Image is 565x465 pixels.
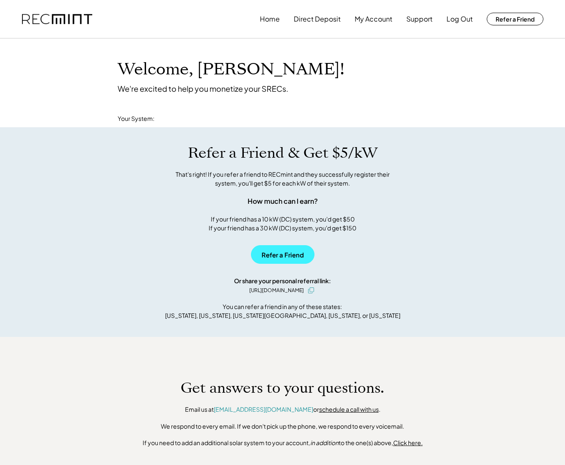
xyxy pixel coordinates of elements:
[234,276,331,285] div: Or share your personal referral link:
[118,60,345,79] h1: Welcome, [PERSON_NAME]!
[188,144,378,162] h1: Refer a Friend & Get $5/kW
[249,287,304,294] div: [URL][DOMAIN_NAME]
[161,422,404,431] div: We respond to every email. If we don't pick up the phone, we respond to every voicemail.
[251,245,314,264] button: Refer a Friend
[22,14,92,25] img: recmint-logotype%403x.png
[260,11,280,27] button: Home
[294,11,341,27] button: Direct Deposit
[393,439,423,446] u: Click here.
[319,405,379,413] a: schedule a call with us
[487,13,543,25] button: Refer a Friend
[306,285,316,295] button: click to copy
[248,196,318,206] div: How much can I earn?
[209,215,356,232] div: If your friend has a 10 kW (DC) system, you'd get $50 If your friend has a 30 kW (DC) system, you...
[166,170,399,188] div: That's right! If you refer a friend to RECmint and they successfully register their system, you'l...
[406,11,433,27] button: Support
[185,405,380,414] div: Email us at or .
[214,405,313,413] a: [EMAIL_ADDRESS][DOMAIN_NAME]
[118,84,288,93] div: We're excited to help you monetize your SRECs.
[143,439,423,447] div: If you need to add an additional solar system to your account, to the one(s) above,
[446,11,473,27] button: Log Out
[355,11,392,27] button: My Account
[181,379,384,397] h1: Get answers to your questions.
[118,115,154,123] div: Your System:
[310,439,339,446] em: in addition
[165,302,400,320] div: You can refer a friend in any of these states: [US_STATE], [US_STATE], [US_STATE][GEOGRAPHIC_DATA...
